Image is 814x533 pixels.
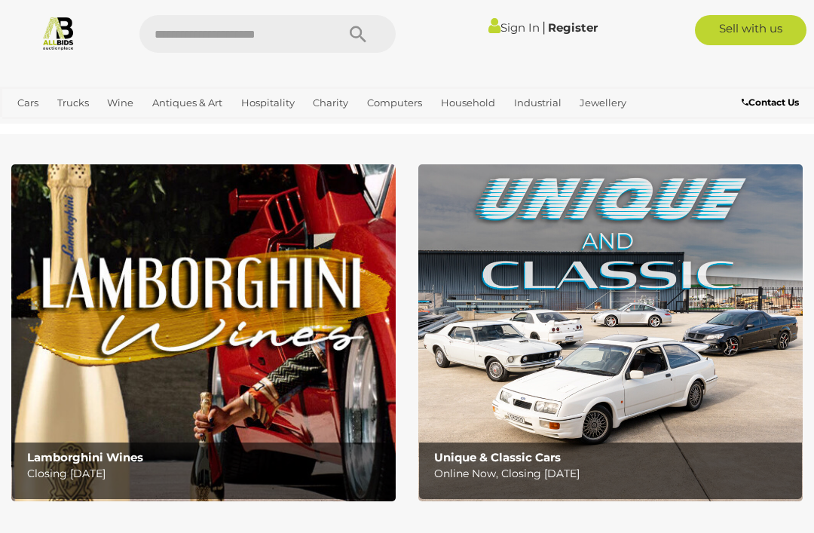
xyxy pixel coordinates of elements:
span: | [542,19,546,35]
img: Lamborghini Wines [11,164,396,501]
b: Contact Us [742,96,799,108]
a: Computers [361,90,428,115]
a: Household [435,90,501,115]
a: Trucks [51,90,95,115]
a: Register [548,20,598,35]
a: Charity [307,90,354,115]
a: Lamborghini Wines Lamborghini Wines Closing [DATE] [11,164,396,501]
a: Sign In [488,20,540,35]
p: Closing [DATE] [27,464,387,483]
img: Unique & Classic Cars [418,164,803,501]
b: Lamborghini Wines [27,450,143,464]
p: Online Now, Closing [DATE] [434,464,794,483]
a: Unique & Classic Cars Unique & Classic Cars Online Now, Closing [DATE] [418,164,803,501]
b: Unique & Classic Cars [434,450,561,464]
a: Contact Us [742,94,803,111]
button: Search [320,15,396,53]
a: Hospitality [235,90,301,115]
a: Cars [11,90,44,115]
a: Jewellery [574,90,632,115]
a: Antiques & Art [146,90,228,115]
a: [GEOGRAPHIC_DATA] [108,115,227,140]
a: Office [11,115,52,140]
img: Allbids.com.au [41,15,76,51]
a: Wine [101,90,139,115]
a: Sell with us [695,15,807,45]
a: Industrial [508,90,568,115]
a: Sports [59,115,102,140]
